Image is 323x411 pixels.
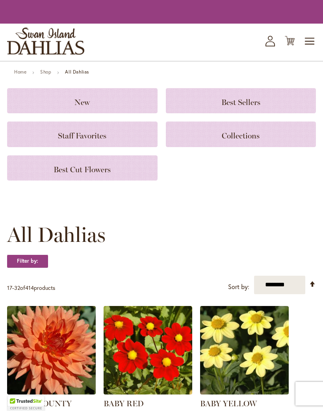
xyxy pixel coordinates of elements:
[54,165,111,174] span: Best Cut Flowers
[200,306,289,394] img: BABY YELLOW
[7,223,106,247] span: All Dahlias
[7,306,96,394] img: Baarn Bounty
[7,155,158,181] a: Best Cut Flowers
[222,131,260,140] span: Collections
[65,69,89,75] strong: All Dahlias
[74,98,90,107] span: New
[8,396,44,411] div: TrustedSite Certified
[58,131,106,140] span: Staff Favorites
[7,28,84,55] a: store logo
[7,389,96,396] a: Baarn Bounty
[221,98,260,107] span: Best Sellers
[104,389,192,396] a: BABY RED
[200,399,257,408] a: BABY YELLOW
[7,399,72,408] a: BAARN BOUNTY
[166,88,316,113] a: Best Sellers
[14,284,20,291] span: 32
[25,284,34,291] span: 414
[228,280,249,294] label: Sort by:
[104,399,144,408] a: BABY RED
[104,306,192,394] img: BABY RED
[7,88,158,113] a: New
[7,122,158,147] a: Staff Favorites
[7,254,48,268] strong: Filter by:
[40,69,51,75] a: Shop
[7,282,55,294] p: - of products
[14,69,26,75] a: Home
[7,284,12,291] span: 17
[200,389,289,396] a: BABY YELLOW
[166,122,316,147] a: Collections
